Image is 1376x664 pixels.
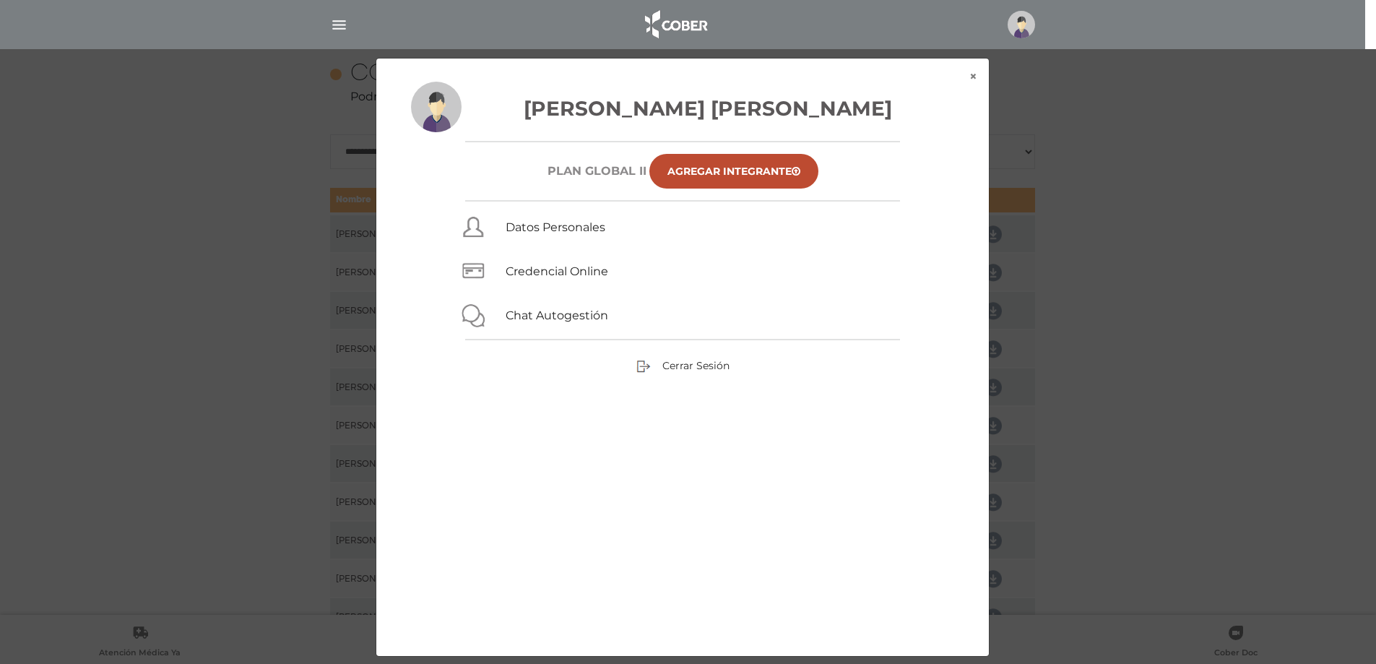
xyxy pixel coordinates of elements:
[662,359,730,372] span: Cerrar Sesión
[636,358,730,371] a: Cerrar Sesión
[548,164,646,178] h6: Plan GLOBAL II
[649,154,818,189] a: Agregar Integrante
[958,59,989,95] button: ×
[1008,11,1035,38] img: profile-placeholder.svg
[506,309,608,322] a: Chat Autogestión
[411,93,954,124] h3: [PERSON_NAME] [PERSON_NAME]
[506,220,605,234] a: Datos Personales
[506,264,608,278] a: Credencial Online
[636,359,651,374] img: sign-out.png
[411,82,462,132] img: profile-placeholder.svg
[330,16,348,34] img: Cober_menu-lines-white.svg
[637,7,713,42] img: logo_cober_home-white.png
